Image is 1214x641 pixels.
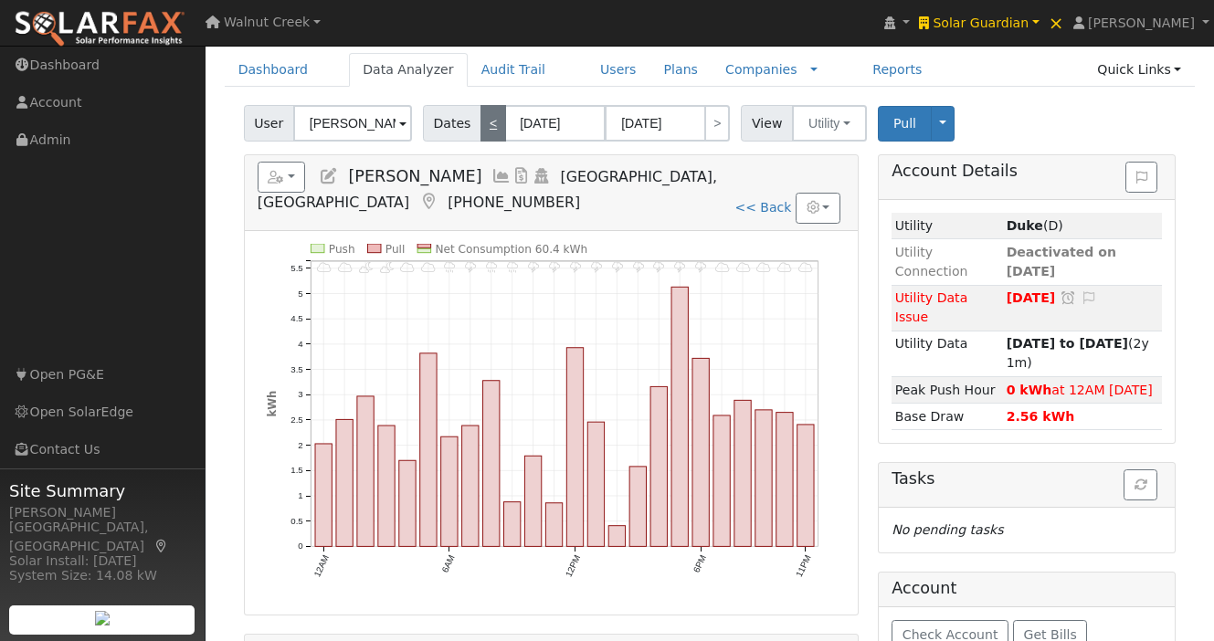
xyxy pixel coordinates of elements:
div: [GEOGRAPHIC_DATA], [GEOGRAPHIC_DATA] [9,518,195,556]
h5: Account Details [892,162,1162,181]
a: Users [586,53,650,87]
button: Issue History [1125,162,1157,193]
a: > [704,105,730,142]
a: Audit Trail [468,53,559,87]
strong: ID: 1515, authorized: 08/23/25 [1007,218,1043,233]
a: Bills [512,167,532,185]
td: at 12AM [DATE] [1003,377,1162,404]
img: SolarFax [14,10,185,48]
a: Snooze this issue [1060,290,1076,305]
a: Map [418,193,438,211]
a: Reports [859,53,935,87]
a: Multi-Series Graph [491,167,512,185]
td: Utility [892,213,1003,239]
span: [GEOGRAPHIC_DATA], [GEOGRAPHIC_DATA] [258,168,717,211]
span: User [244,105,294,142]
a: Companies [725,62,797,77]
i: No pending tasks [892,522,1003,537]
a: << Back [734,200,791,215]
span: Deactivated on [DATE] [1007,245,1116,278]
span: Dates [423,105,481,142]
button: Pull [878,106,932,142]
span: View [741,105,793,142]
button: Refresh [1124,469,1157,500]
span: [DATE] [1007,290,1056,305]
span: [PHONE_NUMBER] [448,194,580,211]
a: < [480,105,506,142]
span: (2y 1m) [1007,336,1149,370]
a: Login As (last Never) [532,167,552,185]
button: Utility [792,105,867,142]
span: [PERSON_NAME] [1088,16,1195,30]
td: Utility Data [892,331,1003,376]
span: Solar Guardian [933,16,1029,30]
strong: 0 kWh [1007,383,1052,397]
a: Map [153,539,170,553]
span: Walnut Creek [224,15,310,29]
a: Quick Links [1083,53,1195,87]
td: Base Draw [892,404,1003,430]
a: Data Analyzer [349,53,468,87]
div: Solar Install: [DATE] [9,552,195,571]
span: Utility Data Issue [895,290,968,324]
span: Utility Connection [895,245,968,278]
span: [PERSON_NAME] [348,167,481,185]
i: Edit Issue [1081,291,1097,304]
a: Edit User (35140) [319,167,339,185]
a: Dashboard [225,53,322,87]
strong: [DATE] to [DATE] [1007,336,1128,351]
img: retrieve [95,611,110,625]
a: Plans [650,53,712,87]
span: Pull [893,116,916,131]
h5: Account [892,579,956,597]
td: Peak Push Hour [892,377,1003,404]
span: Deck [1043,218,1063,233]
div: [PERSON_NAME] [9,503,195,522]
span: × [1049,12,1064,34]
strong: 2.56 kWh [1007,409,1075,424]
span: Site Summary [9,478,195,503]
input: Select a User [293,105,412,142]
div: System Size: 14.08 kW [9,566,195,585]
h5: Tasks [892,469,1162,489]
